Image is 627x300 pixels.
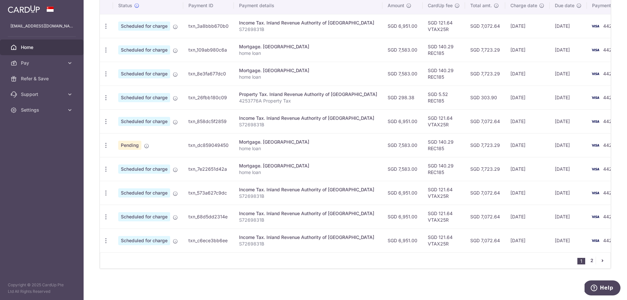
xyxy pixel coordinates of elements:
td: SGD 121.64 VTAX25R [423,205,465,229]
span: 4426 [603,238,615,243]
td: txn_68d5dd2314e [183,205,234,229]
td: [DATE] [550,157,587,181]
td: [DATE] [505,109,550,133]
img: Bank Card [589,94,602,102]
td: [DATE] [505,86,550,109]
img: Bank Card [589,70,602,78]
td: txn_573a627c9dc [183,181,234,205]
td: [DATE] [505,181,550,205]
span: Scheduled for charge [118,45,170,55]
div: Income Tax. Inland Revenue Authority of [GEOGRAPHIC_DATA] [239,186,377,193]
td: SGD 7,723.29 [465,157,505,181]
nav: pager [577,253,610,268]
p: [EMAIL_ADDRESS][DOMAIN_NAME] [10,23,73,29]
span: Scheduled for charge [118,69,170,78]
td: SGD 7,583.00 [382,62,423,86]
span: 4426 [603,190,615,196]
span: Total amt. [470,2,492,9]
img: Bank Card [589,46,602,54]
img: Bank Card [589,189,602,197]
span: Scheduled for charge [118,22,170,31]
div: Income Tax. Inland Revenue Authority of [GEOGRAPHIC_DATA] [239,115,377,121]
span: 4426 [603,71,615,76]
td: txn_3a8bbb670b0 [183,14,234,38]
p: S7269831B [239,217,377,223]
td: SGD 7,583.00 [382,38,423,62]
td: SGD 140.29 REC185 [423,133,465,157]
li: 1 [577,258,585,264]
span: Scheduled for charge [118,212,170,221]
td: [DATE] [505,229,550,252]
span: Due date [555,2,574,9]
img: Bank Card [589,22,602,30]
td: [DATE] [550,229,587,252]
span: Refer & Save [21,75,64,82]
img: Bank Card [589,141,602,149]
td: [DATE] [505,14,550,38]
span: Scheduled for charge [118,93,170,102]
td: [DATE] [550,62,587,86]
td: SGD 7,072.64 [465,181,505,205]
td: [DATE] [505,38,550,62]
span: Status [118,2,132,9]
div: Mortgage. [GEOGRAPHIC_DATA] [239,139,377,145]
span: Pending [118,141,141,150]
td: SGD 140.29 REC185 [423,38,465,62]
span: 4426 [603,47,615,53]
div: Mortgage. [GEOGRAPHIC_DATA] [239,43,377,50]
span: Amount [388,2,404,9]
td: SGD 298.38 [382,86,423,109]
td: SGD 140.29 REC185 [423,157,465,181]
span: 4426 [603,166,615,172]
td: SGD 7,072.64 [465,205,505,229]
span: 4426 [603,142,615,148]
td: SGD 6,951.00 [382,14,423,38]
span: Pay [21,60,64,66]
span: Scheduled for charge [118,117,170,126]
p: home loan [239,169,377,176]
img: Bank Card [589,237,602,245]
td: SGD 7,583.00 [382,133,423,157]
td: SGD 121.64 VTAX25R [423,181,465,205]
td: [DATE] [505,133,550,157]
td: SGD 6,951.00 [382,229,423,252]
p: S7269831B [239,193,377,199]
td: SGD 140.29 REC185 [423,62,465,86]
td: txn_109ab980c6a [183,38,234,62]
p: S7269831B [239,241,377,247]
td: SGD 7,072.64 [465,109,505,133]
img: Bank Card [589,165,602,173]
td: [DATE] [505,205,550,229]
span: Home [21,44,64,51]
td: [DATE] [550,205,587,229]
td: [DATE] [550,109,587,133]
img: Bank Card [589,213,602,221]
span: CardUp fee [428,2,453,9]
div: Property Tax. Inland Revenue Authority of [GEOGRAPHIC_DATA] [239,91,377,98]
td: [DATE] [505,62,550,86]
p: home loan [239,74,377,80]
div: Income Tax. Inland Revenue Authority of [GEOGRAPHIC_DATA] [239,210,377,217]
td: [DATE] [550,14,587,38]
p: S7269831B [239,26,377,33]
td: SGD 7,723.29 [465,133,505,157]
span: 4426 [603,118,615,124]
img: Bank Card [589,118,602,125]
td: SGD 5.52 REC185 [423,86,465,109]
span: Charge date [510,2,537,9]
span: Support [21,91,64,98]
td: [DATE] [505,157,550,181]
td: SGD 121.64 VTAX25R [423,14,465,38]
span: Scheduled for charge [118,188,170,197]
div: Income Tax. Inland Revenue Authority of [GEOGRAPHIC_DATA] [239,234,377,241]
td: [DATE] [550,181,587,205]
td: SGD 303.90 [465,86,505,109]
iframe: Opens a widget where you can find more information [585,280,620,297]
td: SGD 6,951.00 [382,205,423,229]
img: CardUp [8,5,40,13]
td: SGD 121.64 VTAX25R [423,229,465,252]
p: home loan [239,145,377,152]
span: 4426 [603,214,615,219]
td: [DATE] [550,38,587,62]
td: txn_8e3fa677dc0 [183,62,234,86]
